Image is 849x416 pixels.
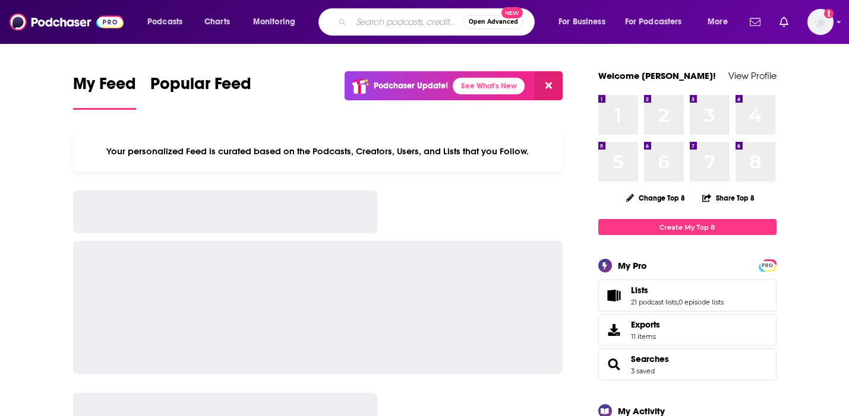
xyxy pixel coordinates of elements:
[73,74,136,110] a: My Feed
[598,314,777,346] a: Exports
[619,190,693,205] button: Change Top 8
[147,14,182,30] span: Podcasts
[598,348,777,380] span: Searches
[807,9,834,35] span: Logged in as megcassidy
[330,8,546,36] div: Search podcasts, credits, & more...
[745,12,765,32] a: Show notifications dropdown
[602,322,626,338] span: Exports
[708,14,728,30] span: More
[807,9,834,35] img: User Profile
[602,287,626,304] a: Lists
[463,15,523,29] button: Open AdvancedNew
[631,319,660,330] span: Exports
[631,298,677,306] a: 21 podcast lists
[631,367,655,375] a: 3 saved
[807,9,834,35] button: Show profile menu
[702,186,755,209] button: Share Top 8
[598,219,777,235] a: Create My Top 8
[699,12,743,31] button: open menu
[374,81,448,91] p: Podchaser Update!
[618,260,647,271] div: My Pro
[678,298,724,306] a: 0 episode lists
[139,12,198,31] button: open menu
[150,74,251,101] span: Popular Feed
[501,7,523,18] span: New
[760,261,775,269] a: PRO
[598,280,777,312] span: Lists
[617,12,699,31] button: open menu
[824,9,834,18] svg: Add a profile image
[728,70,777,81] a: View Profile
[631,332,660,341] span: 11 items
[351,12,463,31] input: Search podcasts, credits, & more...
[150,74,251,110] a: Popular Feed
[73,74,136,101] span: My Feed
[197,12,237,31] a: Charts
[677,298,678,306] span: ,
[204,14,230,30] span: Charts
[625,14,682,30] span: For Podcasters
[558,14,605,30] span: For Business
[253,14,295,30] span: Monitoring
[453,78,525,94] a: See What's New
[631,285,724,296] a: Lists
[73,131,563,172] div: Your personalized Feed is curated based on the Podcasts, Creators, Users, and Lists that you Follow.
[631,354,669,364] a: Searches
[598,70,716,81] a: Welcome [PERSON_NAME]!
[602,356,626,373] a: Searches
[469,19,518,25] span: Open Advanced
[631,285,648,296] span: Lists
[550,12,620,31] button: open menu
[245,12,311,31] button: open menu
[10,11,124,33] img: Podchaser - Follow, Share and Rate Podcasts
[775,12,793,32] a: Show notifications dropdown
